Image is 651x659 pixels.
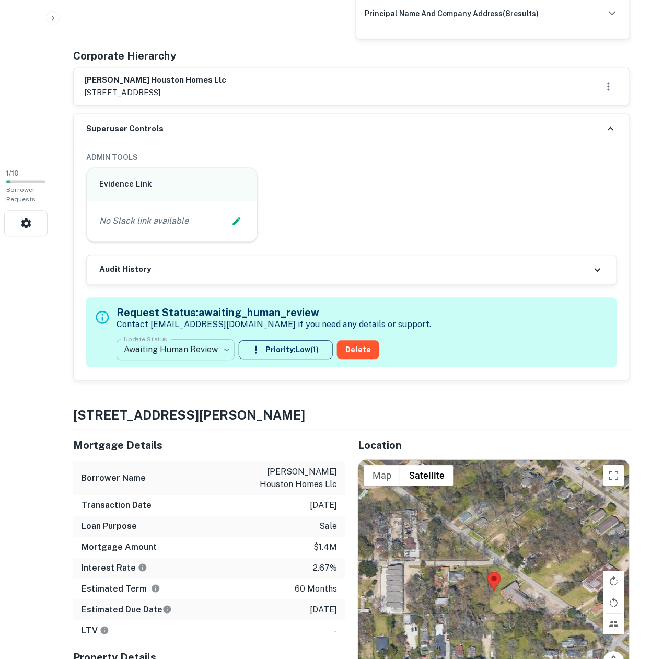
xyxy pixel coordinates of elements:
p: $1.4m [313,541,337,554]
label: Update Status [124,335,167,344]
h6: Estimated Due Date [82,604,172,617]
h6: Interest Rate [82,562,147,575]
p: sale [319,521,337,533]
h6: LTV [82,625,109,638]
span: 1 / 10 [6,170,19,178]
p: - [334,625,337,638]
h6: Borrower Name [82,472,146,485]
h6: ADMIN TOOLS [86,152,617,164]
h6: Evidence Link [99,179,245,191]
svg: LTVs displayed on the website are for informational purposes only and may be reported incorrectly... [100,626,109,635]
button: Edit Slack Link [229,214,245,229]
button: Priority:Low(1) [239,341,333,360]
h5: Request Status: awaiting_human_review [117,305,431,321]
h6: Loan Purpose [82,521,137,533]
svg: Estimate is based on a standard schedule for this type of loan. [162,605,172,615]
button: Show street map [364,466,400,487]
h6: Transaction Date [82,500,152,512]
h6: Audit History [99,264,151,276]
svg: The interest rates displayed on the website are for informational purposes only and may be report... [138,563,147,573]
iframe: Chat Widget [599,575,651,626]
p: No Slack link available [99,215,189,228]
div: Awaiting Human Review [117,336,235,365]
button: Rotate map clockwise [603,571,624,592]
p: [PERSON_NAME] houston homes llc [243,466,337,491]
button: Delete [337,341,379,360]
p: [DATE] [310,500,337,512]
button: Toggle fullscreen view [603,466,624,487]
p: [DATE] [310,604,337,617]
p: [STREET_ADDRESS] [84,87,226,99]
h5: Corporate Hierarchy [73,48,176,64]
p: 2.67% [313,562,337,575]
h6: Mortgage Amount [82,541,157,554]
h5: Location [358,438,630,454]
h5: Mortgage Details [73,438,345,454]
h6: principal name and company address ( 8 results) [365,8,539,19]
p: 60 months [295,583,337,596]
h6: Estimated Term [82,583,160,596]
h4: [STREET_ADDRESS][PERSON_NAME] [73,406,630,425]
span: Borrower Requests [6,187,36,203]
svg: Term is based on a standard schedule for this type of loan. [151,584,160,594]
h6: Superuser Controls [86,123,164,135]
p: Contact [EMAIL_ADDRESS][DOMAIN_NAME] if you need any details or support. [117,319,431,331]
button: Show satellite imagery [400,466,454,487]
h6: [PERSON_NAME] houston homes llc [84,75,226,87]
